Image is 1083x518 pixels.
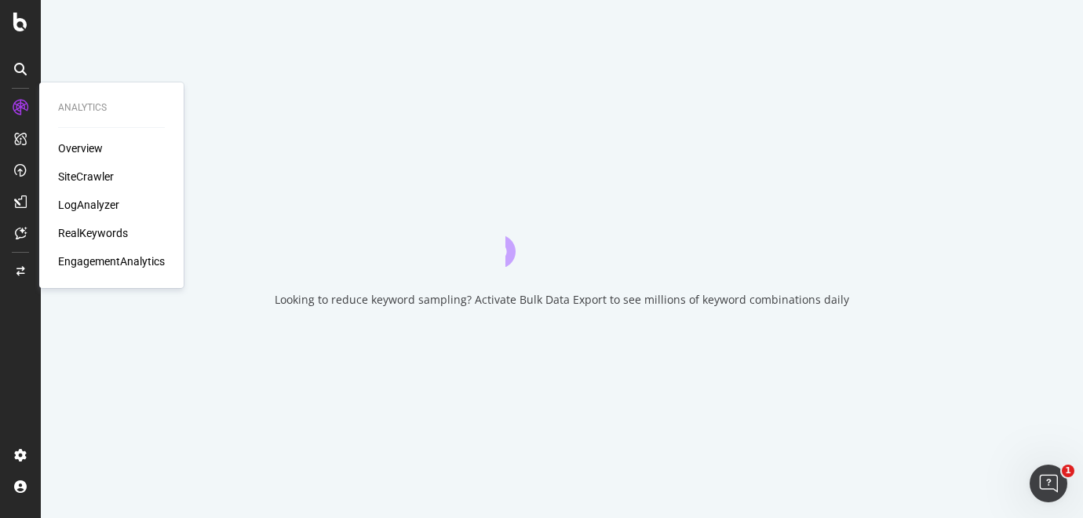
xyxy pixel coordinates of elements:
a: Overview [58,140,103,156]
iframe: Intercom live chat [1030,465,1067,502]
div: animation [505,210,618,267]
a: EngagementAnalytics [58,254,165,269]
div: Looking to reduce keyword sampling? Activate Bulk Data Export to see millions of keyword combinat... [275,292,849,308]
a: LogAnalyzer [58,197,119,213]
a: RealKeywords [58,225,128,241]
span: 1 [1062,465,1074,477]
div: Analytics [58,101,165,115]
a: SiteCrawler [58,169,114,184]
